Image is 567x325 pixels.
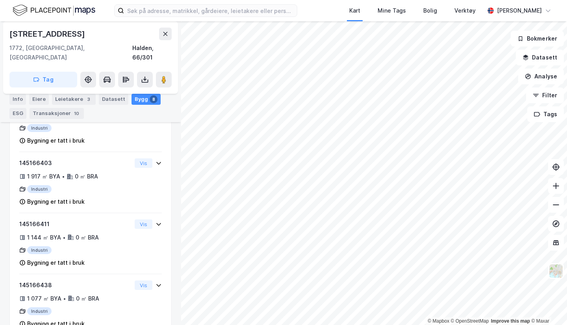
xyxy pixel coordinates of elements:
img: logo.f888ab2527a4732fd821a326f86c7f29.svg [13,4,95,17]
div: 10 [72,110,81,117]
div: Info [9,94,26,105]
a: Mapbox [428,318,449,324]
div: Halden, 66/301 [132,43,172,62]
button: Tags [527,106,564,122]
div: 1772, [GEOGRAPHIC_DATA], [GEOGRAPHIC_DATA] [9,43,132,62]
a: OpenStreetMap [451,318,489,324]
div: ESG [9,108,26,119]
div: 3 [85,95,93,103]
button: Analyse [518,69,564,84]
div: Bolig [423,6,437,15]
div: • [62,173,65,180]
div: 1 917 ㎡ BYA [27,172,60,181]
button: Vis [135,158,152,168]
div: 1 077 ㎡ BYA [27,294,61,303]
div: Kontrollprogram for chat [528,287,567,325]
div: 145166411 [19,219,132,229]
div: Mine Tags [378,6,406,15]
div: 0 ㎡ BRA [75,172,98,181]
div: Leietakere [52,94,96,105]
div: [STREET_ADDRESS] [9,28,87,40]
button: Tag [9,72,77,87]
div: Kart [349,6,360,15]
div: Verktøy [454,6,476,15]
div: • [63,234,66,241]
img: Z [548,264,563,279]
div: Eiere [29,94,49,105]
div: 145166438 [19,280,132,290]
div: Bygg [132,94,161,105]
button: Filter [526,87,564,103]
div: Bygning er tatt i bruk [27,258,85,267]
div: • [63,295,66,302]
button: Vis [135,280,152,290]
button: Bokmerker [511,31,564,46]
div: [PERSON_NAME] [497,6,542,15]
input: Søk på adresse, matrikkel, gårdeiere, leietakere eller personer [124,5,297,17]
div: 145166403 [19,158,132,168]
div: 0 ㎡ BRA [76,233,99,242]
div: 0 ㎡ BRA [76,294,99,303]
div: Transaksjoner [30,108,84,119]
button: Vis [135,219,152,229]
a: Improve this map [491,318,530,324]
div: Bygning er tatt i bruk [27,197,85,206]
div: 8 [150,95,157,103]
div: Bygning er tatt i bruk [27,136,85,145]
div: 1 144 ㎡ BYA [27,233,61,242]
iframe: Chat Widget [528,287,567,325]
button: Datasett [516,50,564,65]
div: Datasett [99,94,128,105]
